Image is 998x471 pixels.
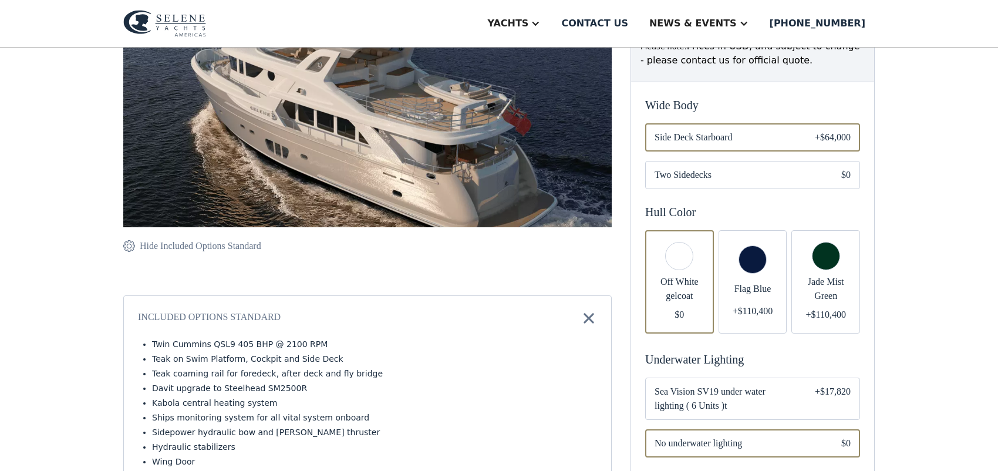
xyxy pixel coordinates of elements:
div: Hull Color [645,203,860,221]
span: Jade Mist Green [801,275,851,303]
div: $0 [675,308,684,322]
li: Hydraulic stabilizers [152,441,597,453]
img: icon [123,239,135,253]
div: Prices in USD, and subject to change - please contact us for official quote. [640,39,865,68]
div: Hide Included Options Standard [140,239,261,253]
div: Included Options Standard [138,310,281,327]
span: Flag Blue [728,282,778,296]
li: Teak on Swim Platform, Cockpit and Side Deck [152,353,597,365]
span: Sea Vision SV19 under water lighting ( 6 Units )t [655,385,796,413]
div: Underwater Lighting [645,351,860,368]
span: Off White gelcoat [655,275,704,303]
li: Twin Cummins QSL9 405 BHP @ 2100 RPM [152,338,597,351]
div: News & EVENTS [649,16,737,31]
li: Ships monitoring system for all vital system onboard [152,412,597,424]
div: $0 [841,168,851,182]
div: [PHONE_NUMBER] [770,16,865,31]
div: Contact us [561,16,628,31]
li: Davit upgrade to Steelhead SM2500R [152,382,597,395]
span: Side Deck Starboard [655,130,796,144]
div: +$110,400 [805,308,845,322]
div: Wide Body [645,96,860,114]
li: Sidepower hydraulic bow and [PERSON_NAME] thruster [152,426,597,439]
div: Yachts [487,16,528,31]
div: +$17,820 [815,385,851,413]
li: Wing Door [152,456,597,468]
a: Hide Included Options Standard [123,239,261,253]
li: Teak coaming rail for foredeck, after deck and fly bridge [152,368,597,380]
img: logo [123,10,206,37]
div: $0 [841,436,851,450]
li: Kabola central heating system [152,397,597,409]
div: +$110,400 [733,304,773,318]
img: icon [581,310,597,327]
span: No underwater lighting [655,436,822,450]
div: +$64,000 [815,130,851,144]
span: Please note: [640,42,687,51]
span: Two Sidedecks [655,168,822,182]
